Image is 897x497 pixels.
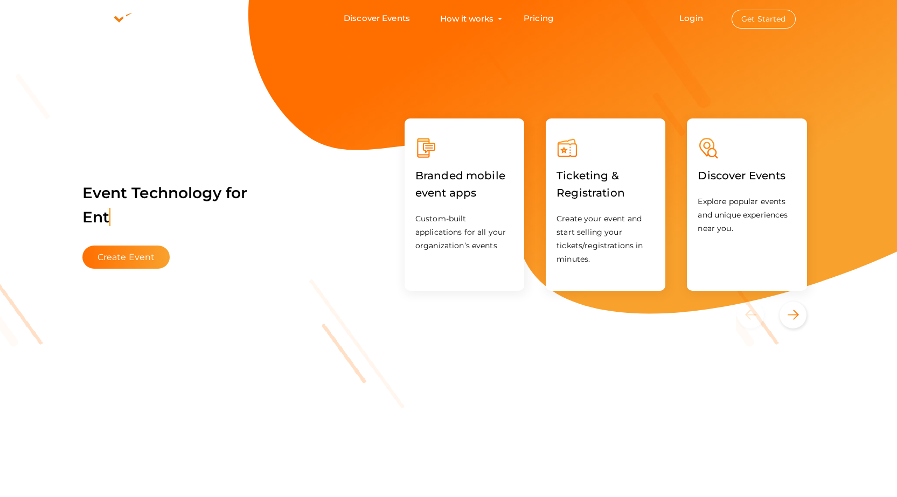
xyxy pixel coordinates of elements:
[437,9,497,29] button: How it works
[415,188,513,199] a: Branded mobile event apps
[82,246,170,269] button: Create Event
[737,302,777,328] button: Previous
[557,159,655,209] label: Ticketing & Registration
[698,159,785,192] label: Discover Events
[415,212,513,253] p: Custom-built applications for all your organization’s events
[344,9,410,29] a: Discover Events
[82,208,110,226] span: Ent
[732,10,796,29] button: Get Started
[557,212,655,266] p: Create your event and start selling your tickets/registrations in minutes.
[82,167,248,243] label: Event Technology for
[524,9,553,29] a: Pricing
[698,171,785,181] a: Discover Events
[780,302,806,328] button: Next
[415,159,513,209] label: Branded mobile event apps
[557,188,655,199] a: Ticketing & Registration
[698,195,796,235] p: Explore popular events and unique experiences near you.
[679,13,703,23] a: Login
